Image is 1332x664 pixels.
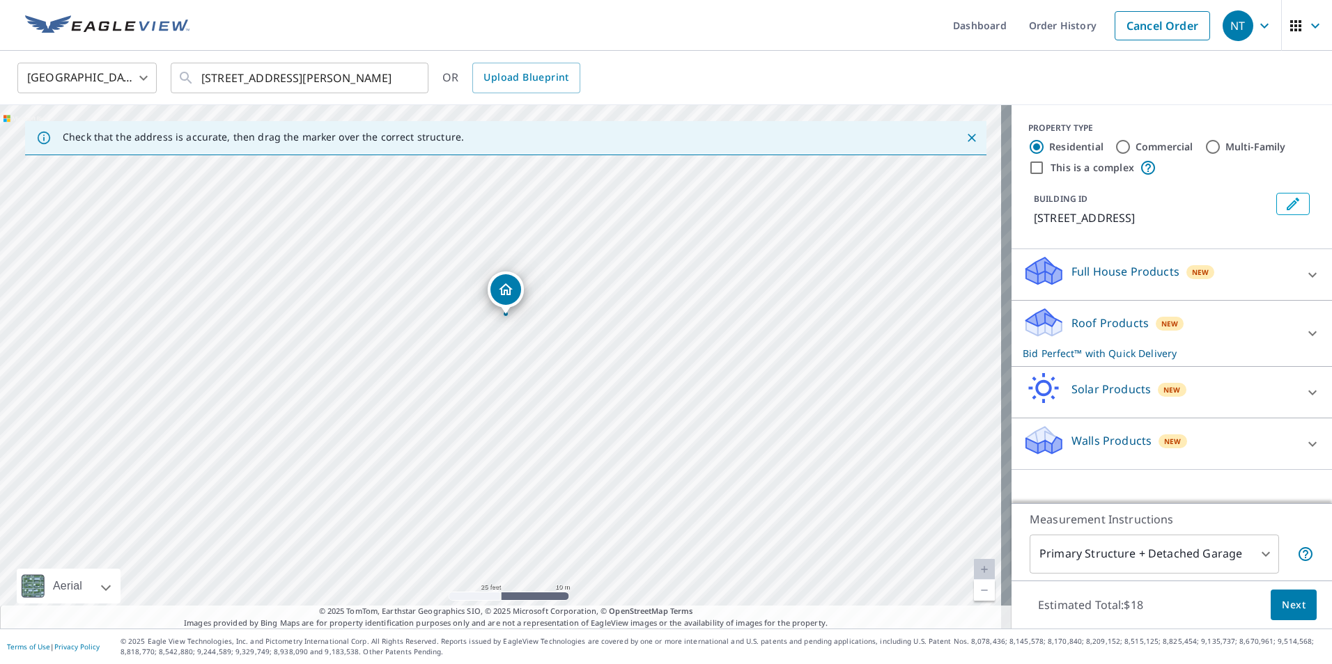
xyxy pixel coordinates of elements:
[1023,346,1296,361] p: Bid Perfect™ with Quick Delivery
[442,63,580,93] div: OR
[1276,193,1310,215] button: Edit building 1
[1223,10,1253,41] div: NT
[1297,546,1314,562] span: Your report will include the primary structure and a detached garage if one exists.
[974,580,995,601] a: Current Level 20, Zoom Out
[121,636,1325,657] p: © 2025 Eagle View Technologies, Inc. and Pictometry International Corp. All Rights Reserved. Repo...
[25,15,189,36] img: EV Logo
[1023,306,1321,361] div: Roof ProductsNewBid Perfect™ with Quick Delivery
[472,63,580,93] a: Upload Blueprint
[17,58,157,97] div: [GEOGRAPHIC_DATA]
[1115,11,1210,40] a: Cancel Order
[201,58,400,97] input: Search by address or latitude-longitude
[963,129,981,147] button: Close
[670,606,693,616] a: Terms
[1023,255,1321,294] div: Full House ProductsNew
[1071,315,1149,331] p: Roof Products
[1071,263,1179,280] p: Full House Products
[609,606,667,616] a: OpenStreetMap
[7,642,100,651] p: |
[1023,424,1321,464] div: Walls ProductsNew
[483,69,568,86] span: Upload Blueprint
[1051,161,1134,175] label: This is a complex
[1030,535,1279,574] div: Primary Structure + Detached Garage
[1282,596,1306,614] span: Next
[1192,267,1209,278] span: New
[7,642,50,651] a: Terms of Use
[1071,381,1151,397] p: Solar Products
[1225,140,1286,154] label: Multi-Family
[319,606,693,617] span: © 2025 TomTom, Earthstar Geographics SIO, © 2025 Microsoft Corporation, ©
[1136,140,1193,154] label: Commercial
[1071,432,1152,449] p: Walls Products
[1163,384,1181,395] span: New
[1164,436,1182,447] span: New
[1271,590,1317,621] button: Next
[1049,140,1103,154] label: Residential
[17,569,121,603] div: Aerial
[1034,210,1271,226] p: [STREET_ADDRESS]
[1034,193,1087,205] p: BUILDING ID
[1030,511,1314,528] p: Measurement Instructions
[49,569,86,603] div: Aerial
[54,642,100,651] a: Privacy Policy
[1023,372,1321,412] div: Solar ProductsNew
[974,559,995,580] a: Current Level 20, Zoom In Disabled
[1028,122,1315,134] div: PROPERTY TYPE
[63,131,464,143] p: Check that the address is accurate, then drag the marker over the correct structure.
[1161,318,1179,329] span: New
[1027,590,1154,620] p: Estimated Total: $18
